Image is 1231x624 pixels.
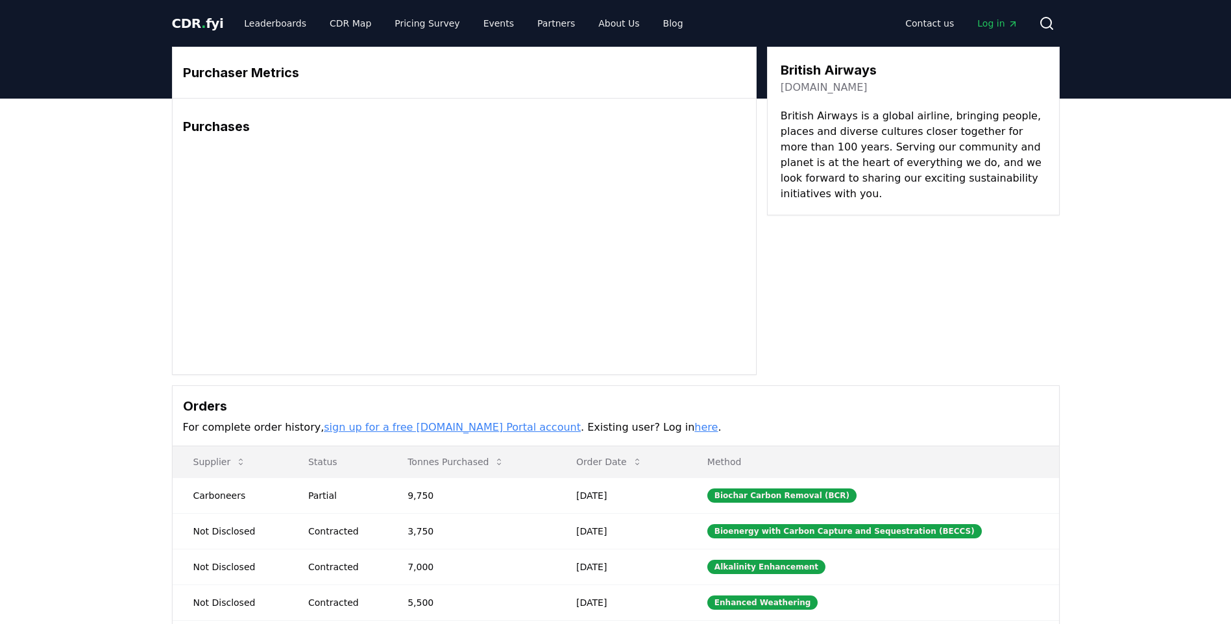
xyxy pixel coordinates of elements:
[555,477,687,513] td: [DATE]
[781,80,868,95] a: [DOMAIN_NAME]
[694,421,718,433] a: here
[298,455,376,468] p: Status
[173,584,287,620] td: Not Disclosed
[308,560,376,573] div: Contracted
[201,16,206,31] span: .
[173,513,287,549] td: Not Disclosed
[324,421,581,433] a: sign up for a free [DOMAIN_NAME] Portal account
[707,560,825,574] div: Alkalinity Enhancement
[397,449,515,475] button: Tonnes Purchased
[183,449,257,475] button: Supplier
[308,596,376,609] div: Contracted
[781,60,877,80] h3: British Airways
[387,584,555,620] td: 5,500
[781,108,1046,202] p: British Airways is a global airline, bringing people, places and diverse cultures closer together...
[588,12,650,35] a: About Us
[172,14,224,32] a: CDR.fyi
[183,396,1049,416] h3: Orders
[707,595,818,610] div: Enhanced Weathering
[555,549,687,584] td: [DATE]
[473,12,524,35] a: Events
[555,513,687,549] td: [DATE]
[234,12,693,35] nav: Main
[183,63,746,82] h3: Purchaser Metrics
[384,12,470,35] a: Pricing Survey
[707,524,982,538] div: Bioenergy with Carbon Capture and Sequestration (BECCS)
[308,489,376,502] div: Partial
[387,549,555,584] td: 7,000
[172,16,224,31] span: CDR fyi
[173,549,287,584] td: Not Disclosed
[173,477,287,513] td: Carboneers
[319,12,382,35] a: CDR Map
[308,525,376,538] div: Contracted
[566,449,653,475] button: Order Date
[387,477,555,513] td: 9,750
[183,420,1049,435] p: For complete order history, . Existing user? Log in .
[555,584,687,620] td: [DATE]
[653,12,694,35] a: Blog
[895,12,1028,35] nav: Main
[527,12,585,35] a: Partners
[183,117,746,136] h3: Purchases
[707,488,857,503] div: Biochar Carbon Removal (BCR)
[234,12,317,35] a: Leaderboards
[967,12,1028,35] a: Log in
[977,17,1018,30] span: Log in
[697,455,1049,468] p: Method
[387,513,555,549] td: 3,750
[895,12,964,35] a: Contact us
